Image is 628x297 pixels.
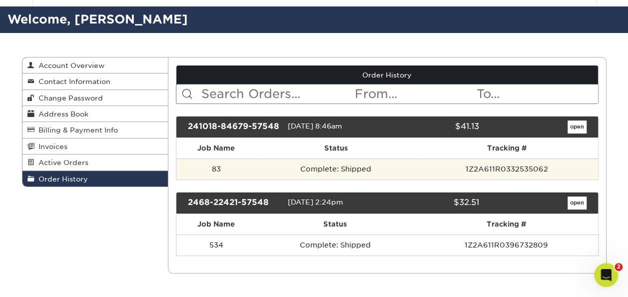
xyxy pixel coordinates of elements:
[256,138,416,158] th: Status
[354,84,476,103] input: From...
[176,234,256,255] td: 534
[22,138,168,154] a: Invoices
[34,175,88,183] span: Order History
[615,263,623,271] span: 2
[415,234,598,255] td: 1Z2A611R0396732809
[22,106,168,122] a: Address Book
[415,214,598,234] th: Tracking #
[200,84,354,103] input: Search Orders...
[180,120,287,133] div: 241018-84679-57548
[180,196,287,209] div: 2468-22421-57548
[22,90,168,106] a: Change Password
[34,61,104,69] span: Account Overview
[34,110,88,118] span: Address Book
[380,120,487,133] div: $41.13
[287,198,343,206] span: [DATE] 2:24pm
[568,196,587,209] a: open
[256,234,415,255] td: Complete: Shipped
[22,154,168,170] a: Active Orders
[176,65,598,84] a: Order History
[22,171,168,186] a: Order History
[568,120,587,133] a: open
[34,77,110,85] span: Contact Information
[287,122,342,130] span: [DATE] 8:46am
[2,266,85,293] iframe: Google Customer Reviews
[176,158,256,179] td: 83
[22,122,168,138] a: Billing & Payment Info
[256,158,416,179] td: Complete: Shipped
[34,126,118,134] span: Billing & Payment Info
[256,214,415,234] th: Status
[416,138,598,158] th: Tracking #
[34,158,88,166] span: Active Orders
[176,138,256,158] th: Job Name
[176,214,256,234] th: Job Name
[34,94,103,102] span: Change Password
[416,158,598,179] td: 1Z2A611R0332535062
[476,84,598,103] input: To...
[22,57,168,73] a: Account Overview
[34,142,67,150] span: Invoices
[380,196,487,209] div: $32.51
[594,263,618,287] iframe: Intercom live chat
[22,73,168,89] a: Contact Information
